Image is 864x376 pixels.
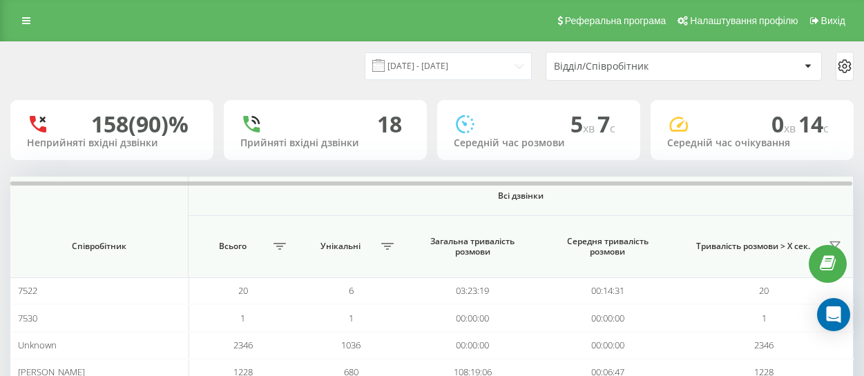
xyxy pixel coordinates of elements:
[304,241,378,252] span: Унікальні
[553,236,662,257] span: Середня тривалість розмови
[405,304,540,331] td: 00:00:00
[759,284,769,297] span: 20
[454,137,624,149] div: Середній час розмови
[377,111,402,137] div: 18
[667,137,837,149] div: Середній час очікування
[228,190,814,201] span: Всі дзвінки
[26,241,173,252] span: Співробітник
[682,241,825,252] span: Тривалість розмови > Х сек.
[540,332,675,359] td: 00:00:00
[570,109,597,139] span: 5
[771,109,798,139] span: 0
[233,339,253,351] span: 2346
[91,111,189,137] div: 158 (90)%
[540,304,675,331] td: 00:00:00
[240,137,410,149] div: Прийняті вхідні дзвінки
[341,339,361,351] span: 1036
[349,284,354,297] span: 6
[18,339,57,351] span: Unknown
[27,137,197,149] div: Неприйняті вхідні дзвінки
[418,236,527,257] span: Загальна тривалість розмови
[610,121,615,136] span: c
[565,15,666,26] span: Реферальна програма
[540,277,675,304] td: 00:14:31
[240,312,245,324] span: 1
[823,121,829,136] span: c
[817,298,850,331] div: Open Intercom Messenger
[349,312,354,324] span: 1
[754,339,774,351] span: 2346
[18,284,37,297] span: 7522
[554,61,719,72] div: Відділ/Співробітник
[583,121,597,136] span: хв
[690,15,798,26] span: Налаштування профілю
[798,109,829,139] span: 14
[762,312,767,324] span: 1
[784,121,798,136] span: хв
[821,15,845,26] span: Вихід
[238,284,248,297] span: 20
[195,241,269,252] span: Всього
[405,332,540,359] td: 00:00:00
[405,277,540,304] td: 03:23:19
[18,312,37,324] span: 7530
[597,109,615,139] span: 7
